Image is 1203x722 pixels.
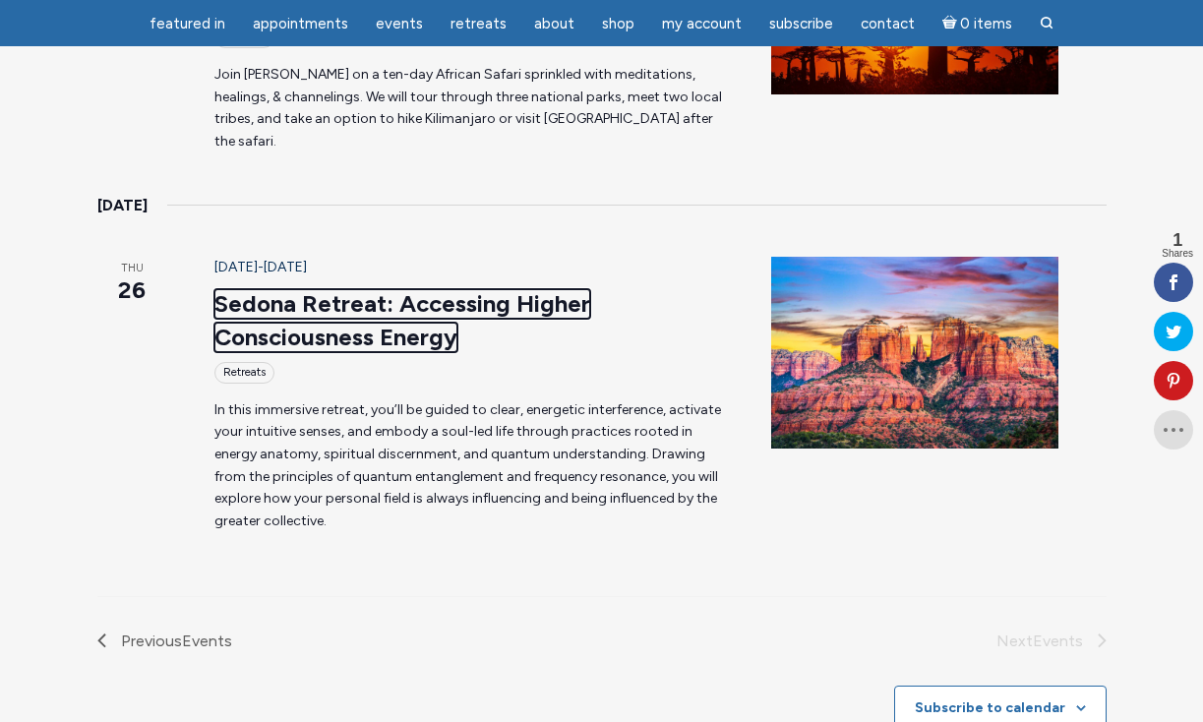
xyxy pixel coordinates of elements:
[590,5,646,43] a: Shop
[264,259,307,275] span: [DATE]
[439,5,518,43] a: Retreats
[602,15,634,32] span: Shop
[97,261,167,277] span: Thu
[942,15,961,32] i: Cart
[214,362,274,383] div: Retreats
[1162,231,1193,249] span: 1
[150,15,225,32] span: featured in
[97,629,232,654] a: Previous Events
[138,5,237,43] a: featured in
[757,5,845,43] a: Subscribe
[214,289,590,352] a: Sedona Retreat: Accessing Higher Consciousness Energy
[214,64,725,153] p: Join [PERSON_NAME] on a ten-day African Safari sprinkled with meditations, healings, & channeling...
[121,629,232,654] span: Previous
[522,5,586,43] a: About
[861,15,915,32] span: Contact
[364,5,435,43] a: Events
[769,15,833,32] span: Subscribe
[650,5,753,43] a: My Account
[662,15,742,32] span: My Account
[97,193,148,218] time: [DATE]
[534,15,574,32] span: About
[182,632,232,650] span: Events
[376,15,423,32] span: Events
[253,15,348,32] span: Appointments
[97,273,167,307] span: 26
[214,399,725,533] p: In this immersive retreat, you’ll be guided to clear, energetic interference, activate your intui...
[960,17,1012,31] span: 0 items
[451,15,507,32] span: Retreats
[1162,249,1193,259] span: Shares
[241,5,360,43] a: Appointments
[915,699,1065,716] button: Subscribe to calendar
[214,259,258,275] span: [DATE]
[849,5,927,43] a: Contact
[214,259,307,275] time: -
[771,257,1058,449] img: Sedona-Arizona
[931,3,1025,43] a: Cart0 items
